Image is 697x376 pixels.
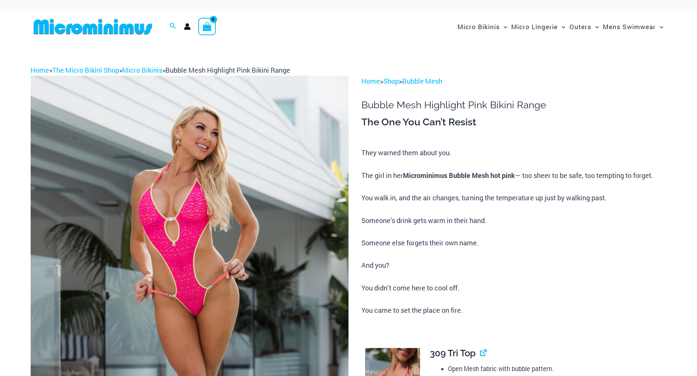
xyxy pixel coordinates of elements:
a: View Shopping Cart, empty [198,18,216,35]
a: Shop [383,76,399,86]
a: Search icon link [170,22,176,31]
span: Outers [569,17,591,36]
a: The Micro Bikini Shop [52,66,119,75]
a: Micro BikinisMenu ToggleMenu Toggle [456,15,509,38]
h1: Bubble Mesh Highlight Pink Bikini Range [361,99,666,111]
a: OutersMenu ToggleMenu Toggle [568,15,601,38]
span: Menu Toggle [591,17,599,36]
p: > > [361,76,666,87]
b: Microminimus Bubble Mesh hot pink [403,171,515,180]
span: Menu Toggle [558,17,565,36]
img: MM SHOP LOGO FLAT [31,18,155,35]
a: Home [31,66,49,75]
span: Micro Bikinis [457,17,500,36]
span: Menu Toggle [500,17,507,36]
span: Menu Toggle [656,17,663,36]
a: Home [361,76,380,86]
a: Account icon link [184,23,191,30]
li: Open Mesh fabric with bubble pattern. [448,363,660,374]
nav: Site Navigation [454,14,666,39]
a: Bubble Mesh [402,76,442,86]
h3: The One You Can’t Resist [361,116,666,129]
span: » » » [31,66,290,75]
span: Micro Lingerie [511,17,558,36]
a: Micro Bikinis [122,66,162,75]
span: Mens Swimwear [603,17,656,36]
span: 309 Tri Top [430,348,476,359]
p: They warned them about you. The girl in her — too sheer to be safe, too tempting to forget. You w... [361,147,666,316]
a: Micro LingerieMenu ToggleMenu Toggle [509,15,567,38]
span: Bubble Mesh Highlight Pink Bikini Range [165,66,290,75]
a: Mens SwimwearMenu ToggleMenu Toggle [601,15,665,38]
